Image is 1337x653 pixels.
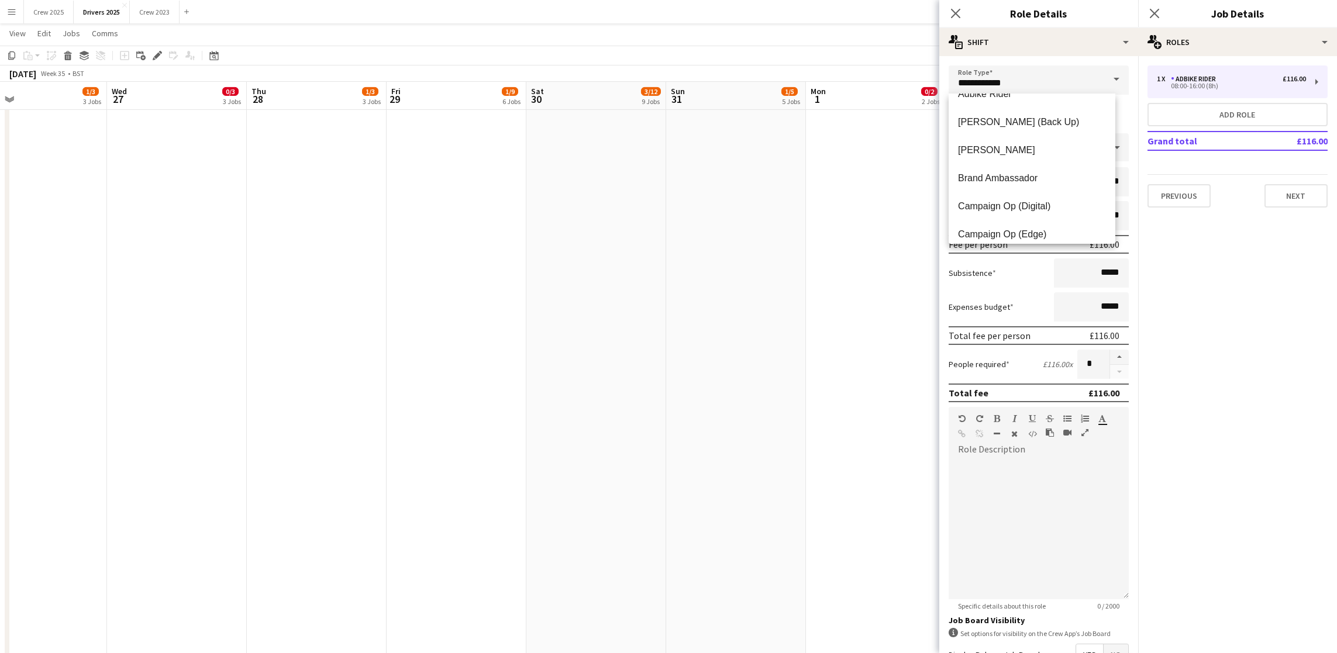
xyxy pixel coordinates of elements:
button: Bold [993,414,1001,423]
span: 1/5 [781,87,798,96]
button: Ordered List [1081,414,1089,423]
div: 6 Jobs [502,97,521,106]
span: 27 [110,92,127,106]
div: Fee per person [949,239,1008,250]
span: Campaign Op (Edge) [958,229,1106,240]
div: £116.00 [1283,75,1306,83]
span: Campaign Op (Digital) [958,201,1106,212]
div: 9 Jobs [642,97,660,106]
button: Next [1264,184,1328,208]
div: £116.00 [1090,239,1119,250]
span: 29 [390,92,401,106]
div: £116.00 [1088,387,1119,399]
div: 3 Jobs [83,97,101,106]
div: 3 Jobs [223,97,241,106]
span: Week 35 [39,69,68,78]
div: Total fee per person [949,330,1031,341]
div: 08:00-16:00 (8h) [1157,83,1306,89]
button: Crew 2025 [24,1,74,23]
h3: Job Board Visibility [949,615,1129,626]
span: [PERSON_NAME] (Back Up) [958,116,1106,127]
button: Previous [1148,184,1211,208]
div: Total fee [949,387,988,399]
label: Subsistence [949,268,996,278]
a: Comms [87,26,123,41]
span: 0/3 [222,87,239,96]
button: Italic [1011,414,1019,423]
label: Expenses budget [949,302,1014,312]
button: Add role [1148,103,1328,126]
span: 1/3 [362,87,378,96]
button: Undo [958,414,966,423]
button: Drivers 2025 [74,1,130,23]
span: 0/2 [921,87,938,96]
span: Thu [251,86,266,96]
span: Comms [92,28,118,39]
div: BST [73,69,84,78]
a: View [5,26,30,41]
button: Paste as plain text [1046,428,1054,437]
td: £116.00 [1258,132,1328,150]
span: [PERSON_NAME] [958,144,1106,156]
span: 1/9 [502,87,518,96]
div: £116.00 [1090,330,1119,341]
button: Underline [1028,414,1036,423]
a: Jobs [58,26,85,41]
span: Sat [531,86,544,96]
span: Brand Ambassador [958,172,1106,184]
button: Clear Formatting [1011,429,1019,438]
button: Increase [1110,350,1129,365]
button: Insert video [1063,428,1071,437]
span: 3/12 [641,87,661,96]
h3: Role Details [939,6,1138,21]
span: 31 [669,92,685,106]
div: 5 Jobs [782,97,800,106]
div: 2 Jobs [922,97,940,106]
button: Strikethrough [1046,414,1054,423]
span: Edit [37,28,51,39]
span: Specific details about this role [949,602,1055,610]
div: Set options for visibility on the Crew App’s Job Board [949,628,1129,639]
span: Wed [112,86,127,96]
span: 0 / 2000 [1088,602,1129,610]
h3: Job Details [1138,6,1337,21]
span: 1 [809,92,826,106]
div: Adbike Rider [1171,75,1221,83]
div: [DATE] [9,68,36,80]
span: 30 [529,92,544,106]
td: Grand total [1148,132,1258,150]
button: Fullscreen [1081,428,1089,437]
span: Mon [811,86,826,96]
div: £116.00 x [1043,359,1073,369]
span: View [9,28,26,39]
div: 1 x [1157,75,1171,83]
div: Shift [939,28,1138,56]
button: Crew 2023 [130,1,180,23]
button: Unordered List [1063,414,1071,423]
button: Horizontal Line [993,429,1001,438]
button: Text Color [1098,414,1107,423]
span: 1/3 [82,87,99,96]
span: Jobs [63,28,80,39]
button: Redo [976,414,984,423]
a: Edit [33,26,56,41]
span: Fri [391,86,401,96]
div: 3 Jobs [363,97,381,106]
span: 28 [250,92,266,106]
label: People required [949,359,1009,369]
button: HTML Code [1028,429,1036,438]
span: Sun [671,86,685,96]
div: Roles [1138,28,1337,56]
